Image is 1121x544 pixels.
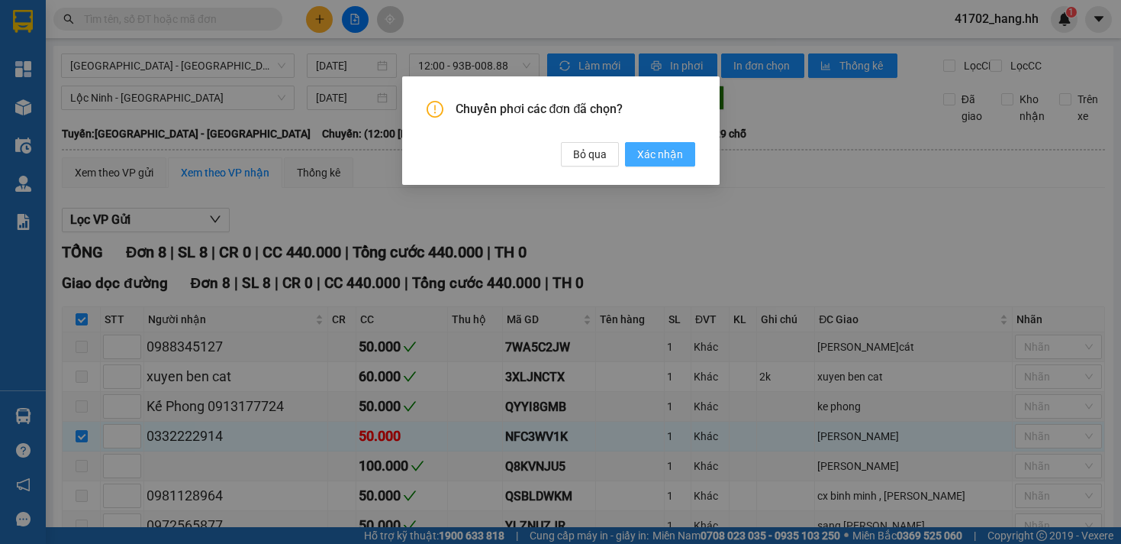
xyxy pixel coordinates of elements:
span: exclamation-circle [427,101,443,118]
span: Bỏ qua [573,146,607,163]
button: Bỏ qua [561,142,619,167]
span: Chuyển phơi các đơn đã chọn? [456,101,695,118]
span: Xác nhận [637,146,683,163]
button: Xác nhận [625,142,695,167]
